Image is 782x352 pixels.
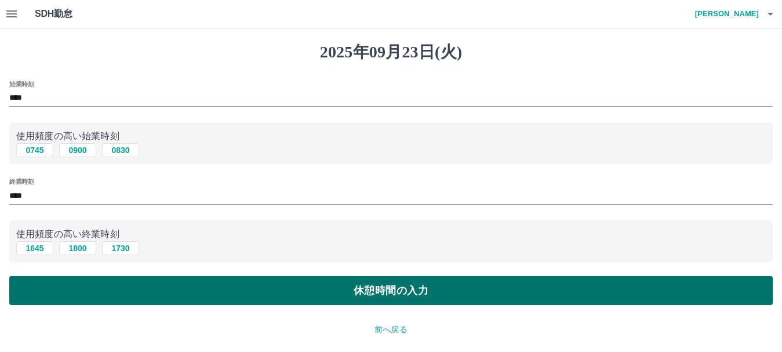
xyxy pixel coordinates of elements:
[9,42,773,62] h1: 2025年09月23日(火)
[9,276,773,305] button: 休憩時間の入力
[59,143,96,157] button: 0900
[59,241,96,255] button: 1800
[16,143,53,157] button: 0745
[16,227,766,241] p: 使用頻度の高い終業時刻
[16,241,53,255] button: 1645
[9,324,773,336] p: 前へ戻る
[16,129,766,143] p: 使用頻度の高い始業時刻
[9,79,34,88] label: 始業時刻
[102,143,139,157] button: 0830
[102,241,139,255] button: 1730
[9,177,34,186] label: 終業時刻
